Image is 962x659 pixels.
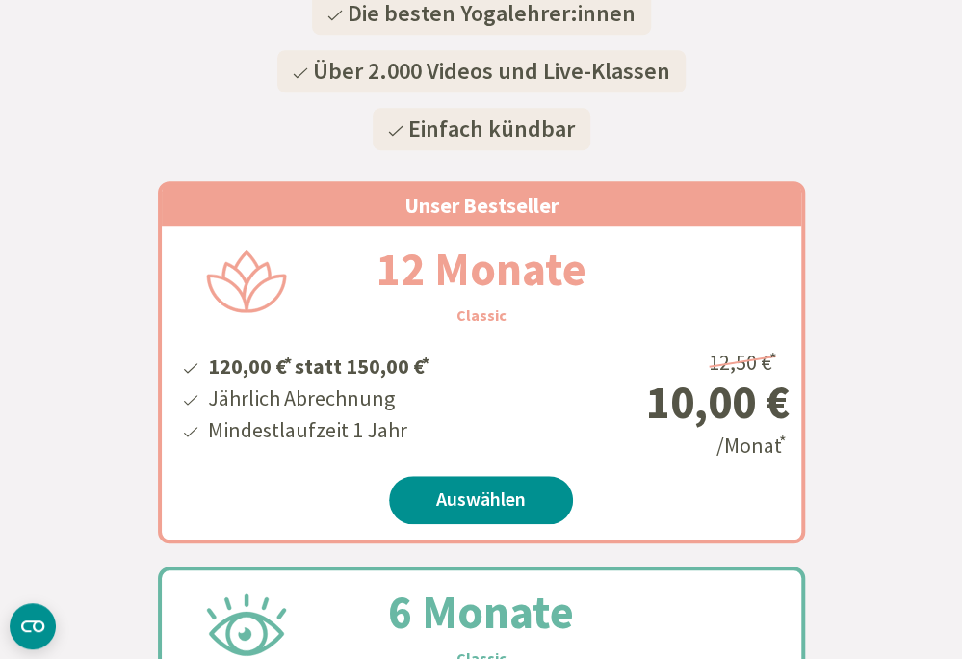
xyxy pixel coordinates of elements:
li: 120,00 € statt 150,00 € [205,346,432,382]
h2: 6 Monate [342,577,620,646]
span: Über 2.000 Videos und Live-Klassen [313,56,670,86]
h3: Classic [456,303,507,327]
div: /Monat [559,342,790,461]
li: Mindestlaufzeit 1 Jahr [205,414,432,446]
span: 12,50 € [709,349,780,376]
span: Unser Bestseller [404,192,559,219]
a: Auswählen [389,476,573,524]
h2: 12 Monate [330,234,633,303]
div: 10,00 € [559,379,790,425]
button: CMP-Widget öffnen [10,603,56,649]
span: Einfach kündbar [408,114,575,144]
li: Jährlich Abrechnung [205,382,432,414]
